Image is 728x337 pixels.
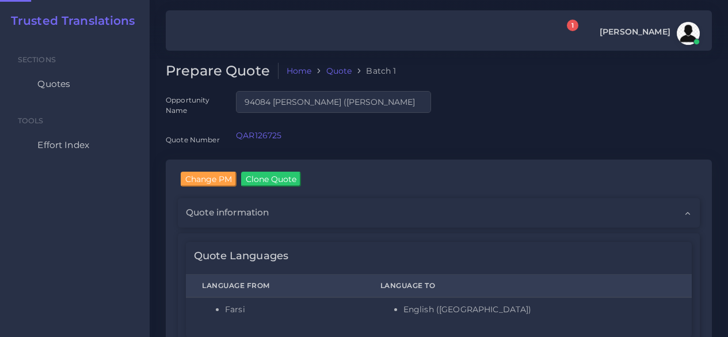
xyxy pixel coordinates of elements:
[37,78,70,90] span: Quotes
[557,26,577,41] a: 1
[181,172,237,187] input: Change PM
[600,28,670,36] span: [PERSON_NAME]
[236,130,281,141] a: QAR126725
[326,65,352,77] a: Quote
[567,20,578,31] span: 1
[37,139,89,152] span: Effort Index
[186,206,269,219] span: Quote information
[166,95,220,115] label: Opportunity Name
[352,65,396,77] li: Batch 1
[186,274,364,297] th: Language From
[364,274,692,297] th: Language To
[9,72,141,96] a: Quotes
[194,250,288,263] h4: Quote Languages
[225,304,348,316] li: Farsi
[3,14,135,28] a: Trusted Translations
[166,135,220,145] label: Quote Number
[9,133,141,157] a: Effort Index
[18,116,44,125] span: Tools
[287,65,312,77] a: Home
[241,172,301,187] input: Clone Quote
[403,304,676,316] li: English ([GEOGRAPHIC_DATA])
[166,63,279,79] h2: Prepare Quote
[178,198,700,227] div: Quote information
[18,55,56,64] span: Sections
[677,22,700,45] img: avatar
[594,22,704,45] a: [PERSON_NAME]avatar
